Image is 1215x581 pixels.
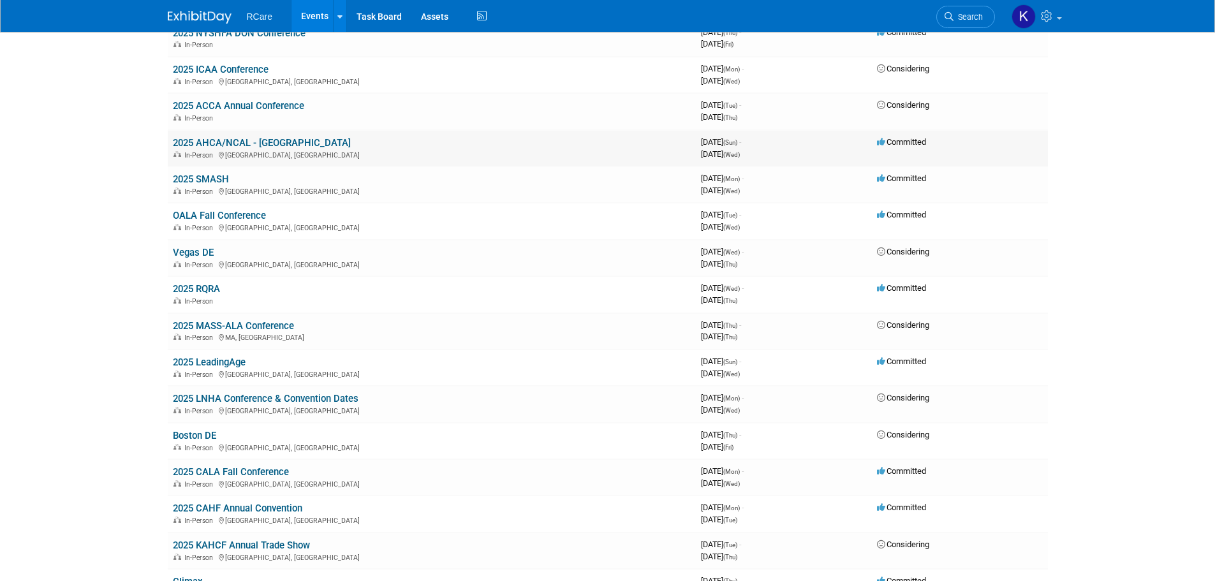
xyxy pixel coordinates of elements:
span: Search [954,12,983,22]
span: [DATE] [701,100,741,110]
span: - [742,466,744,476]
a: 2025 ICAA Conference [173,64,269,75]
a: OALA Fall Conference [173,210,266,221]
div: [GEOGRAPHIC_DATA], [GEOGRAPHIC_DATA] [173,405,691,415]
span: [DATE] [701,39,733,48]
span: Committed [877,27,926,37]
span: (Wed) [723,407,740,414]
span: In-Person [184,114,217,122]
div: [GEOGRAPHIC_DATA], [GEOGRAPHIC_DATA] [173,552,691,562]
span: (Tue) [723,541,737,548]
span: Considering [877,100,929,110]
span: Committed [877,283,926,293]
span: - [739,210,741,219]
span: - [739,430,741,439]
span: (Wed) [723,151,740,158]
span: - [739,357,741,366]
span: [DATE] [701,442,733,452]
span: [DATE] [701,173,744,183]
span: [DATE] [701,357,741,366]
a: 2025 MASS-ALA Conference [173,320,294,332]
a: Search [936,6,995,28]
span: In-Person [184,41,217,49]
span: Committed [877,503,926,512]
span: In-Person [184,480,217,489]
span: (Mon) [723,504,740,511]
img: ExhibitDay [168,11,232,24]
span: Considering [877,64,929,73]
div: [GEOGRAPHIC_DATA], [GEOGRAPHIC_DATA] [173,442,691,452]
span: [DATE] [701,283,744,293]
span: - [739,137,741,147]
span: (Thu) [723,554,737,561]
span: - [742,283,744,293]
span: [DATE] [701,186,740,195]
a: 2025 RQRA [173,283,220,295]
span: (Wed) [723,249,740,256]
a: 2025 SMASH [173,173,229,185]
a: 2025 LNHA Conference & Convention Dates [173,393,358,404]
span: Considering [877,320,929,330]
img: In-Person Event [173,297,181,304]
span: (Sun) [723,358,737,365]
span: [DATE] [701,76,740,85]
a: 2025 CAHF Annual Convention [173,503,302,514]
span: - [739,540,741,549]
span: (Thu) [723,432,737,439]
img: In-Person Event [173,334,181,340]
span: In-Person [184,224,217,232]
span: [DATE] [701,295,737,305]
span: [DATE] [701,552,737,561]
img: In-Person Event [173,371,181,377]
span: (Wed) [723,188,740,195]
span: Committed [877,357,926,366]
a: Boston DE [173,430,216,441]
span: [DATE] [701,112,737,122]
span: - [742,247,744,256]
img: In-Person Event [173,78,181,84]
img: In-Person Event [173,517,181,523]
span: - [742,393,744,402]
img: In-Person Event [173,188,181,194]
div: [GEOGRAPHIC_DATA], [GEOGRAPHIC_DATA] [173,149,691,159]
span: - [742,503,744,512]
span: In-Person [184,334,217,342]
span: In-Person [184,151,217,159]
img: In-Person Event [173,114,181,121]
span: [DATE] [701,466,744,476]
img: In-Person Event [173,261,181,267]
span: (Thu) [723,261,737,268]
a: 2025 CALA Fall Conference [173,466,289,478]
span: (Thu) [723,334,737,341]
span: [DATE] [701,515,737,524]
span: - [742,64,744,73]
div: [GEOGRAPHIC_DATA], [GEOGRAPHIC_DATA] [173,259,691,269]
span: In-Person [184,554,217,562]
span: (Tue) [723,102,737,109]
span: Committed [877,466,926,476]
span: Considering [877,540,929,549]
img: In-Person Event [173,554,181,560]
span: Considering [877,247,929,256]
div: [GEOGRAPHIC_DATA], [GEOGRAPHIC_DATA] [173,478,691,489]
span: [DATE] [701,478,740,488]
a: 2025 AHCA/NCAL - [GEOGRAPHIC_DATA] [173,137,351,149]
a: 2025 KAHCF Annual Trade Show [173,540,310,551]
span: (Wed) [723,224,740,231]
span: (Fri) [723,41,733,48]
a: Vegas DE [173,247,214,258]
span: [DATE] [701,320,741,330]
span: [DATE] [701,222,740,232]
span: In-Person [184,517,217,525]
span: (Mon) [723,66,740,73]
span: In-Person [184,261,217,269]
span: - [739,320,741,330]
span: In-Person [184,444,217,452]
img: In-Person Event [173,444,181,450]
span: (Sun) [723,139,737,146]
span: [DATE] [701,369,740,378]
span: (Thu) [723,114,737,121]
span: Considering [877,430,929,439]
span: Committed [877,173,926,183]
div: [GEOGRAPHIC_DATA], [GEOGRAPHIC_DATA] [173,76,691,86]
